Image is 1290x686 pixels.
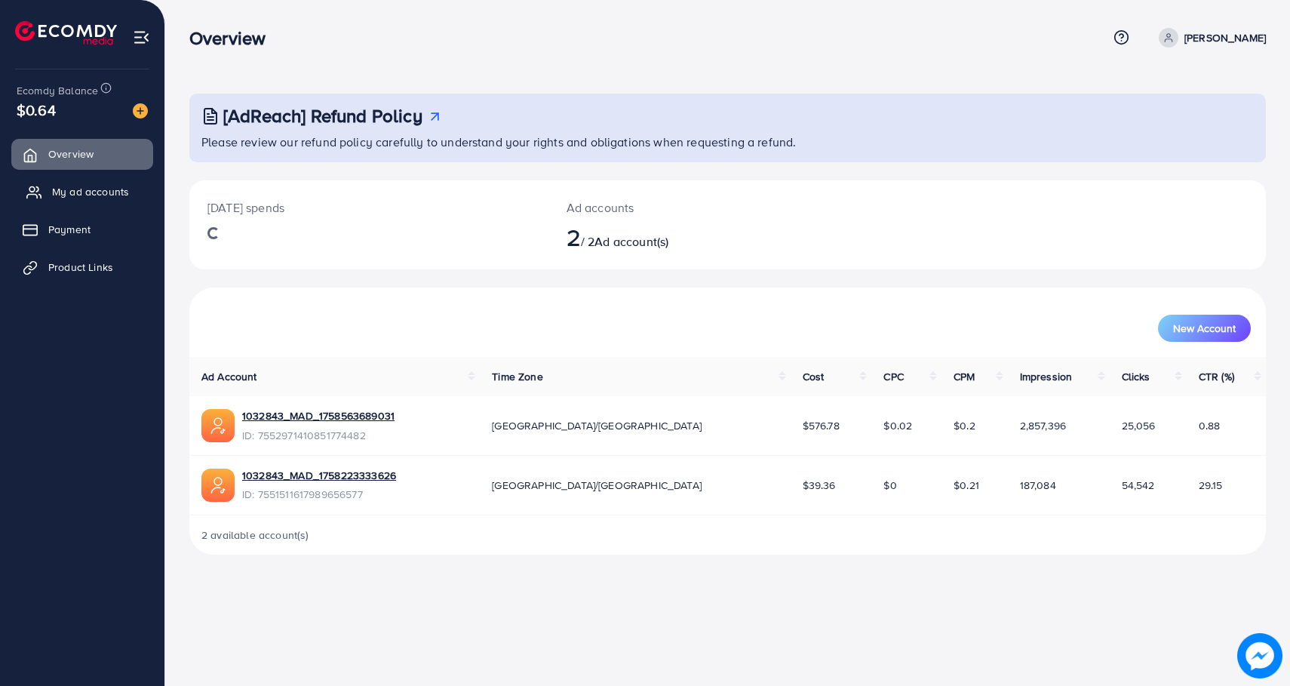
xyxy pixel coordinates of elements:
span: $39.36 [803,478,836,493]
a: Payment [11,214,153,245]
span: 0.88 [1199,418,1221,433]
a: Overview [11,139,153,169]
p: Please review our refund policy carefully to understand your rights and obligations when requesti... [201,133,1257,151]
span: [GEOGRAPHIC_DATA]/[GEOGRAPHIC_DATA] [492,418,702,433]
img: logo [15,21,117,45]
span: ID: 7552971410851774482 [242,428,395,443]
span: Payment [48,222,91,237]
h2: / 2 [567,223,800,251]
span: Clicks [1122,369,1150,384]
span: New Account [1173,323,1236,334]
span: My ad accounts [52,184,129,199]
p: Ad accounts [567,198,800,217]
a: [PERSON_NAME] [1153,28,1266,48]
span: Cost [803,369,825,384]
span: $576.78 [803,418,840,433]
span: [GEOGRAPHIC_DATA]/[GEOGRAPHIC_DATA] [492,478,702,493]
span: 2 [567,220,581,254]
span: $0 [883,478,896,493]
img: menu [133,29,150,46]
span: Ecomdy Balance [17,83,98,98]
span: $0.64 [17,99,56,121]
span: Time Zone [492,369,542,384]
img: image [133,103,148,118]
span: 29.15 [1199,478,1223,493]
span: Product Links [48,260,113,275]
img: ic-ads-acc.e4c84228.svg [201,469,235,502]
span: ID: 7551511617989656577 [242,487,396,502]
span: CPC [883,369,903,384]
button: New Account [1158,315,1251,342]
span: $0.21 [954,478,979,493]
img: ic-ads-acc.e4c84228.svg [201,409,235,442]
a: Product Links [11,252,153,282]
a: 1032843_MAD_1758223333626 [242,468,396,483]
span: Overview [48,146,94,162]
span: 2 available account(s) [201,528,309,543]
span: Ad Account [201,369,257,384]
span: $0.02 [883,418,912,433]
span: 2,857,396 [1020,418,1066,433]
h3: Overview [189,27,278,49]
h3: [AdReach] Refund Policy [223,105,422,127]
a: My ad accounts [11,177,153,207]
a: 1032843_MAD_1758563689031 [242,408,395,423]
span: 187,084 [1020,478,1056,493]
span: CPM [954,369,975,384]
p: [PERSON_NAME] [1184,29,1266,47]
span: $0.2 [954,418,975,433]
p: [DATE] spends [207,198,530,217]
span: 54,542 [1122,478,1155,493]
span: 25,056 [1122,418,1156,433]
img: image [1237,633,1282,678]
span: Ad account(s) [594,233,668,250]
span: Impression [1020,369,1073,384]
span: CTR (%) [1199,369,1234,384]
